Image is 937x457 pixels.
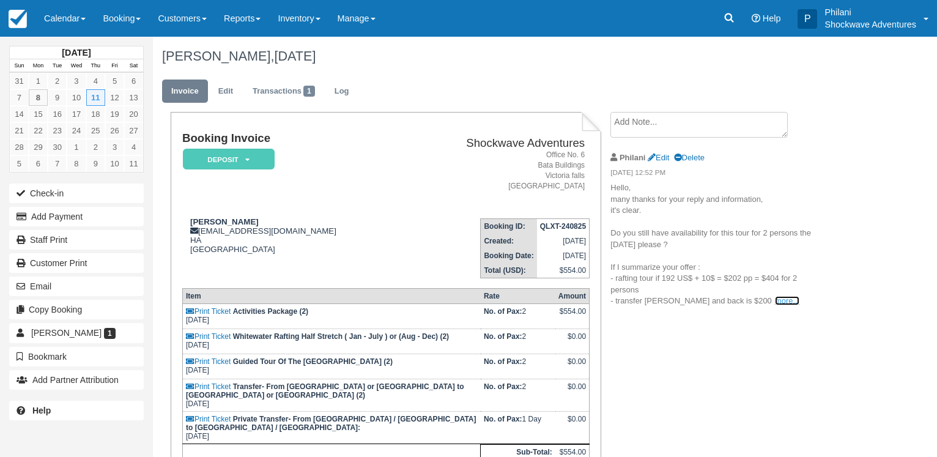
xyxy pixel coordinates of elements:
em: Deposit [183,149,275,170]
th: Sat [124,59,143,73]
button: Add Payment [9,207,144,226]
th: Total (USD): [481,263,537,278]
div: $554.00 [558,307,586,325]
a: Customer Print [9,253,144,273]
div: P [798,9,817,29]
strong: Guided Tour Of The [GEOGRAPHIC_DATA] (2) [233,357,393,366]
i: Help [752,14,760,23]
button: Check-in [9,184,144,203]
button: Add Partner Attribution [9,370,144,390]
a: 3 [67,73,86,89]
strong: Whitewater Rafting Half Stretch ( Jan - July ) or (Aug - Dec) (2) [233,332,449,341]
a: 6 [124,73,143,89]
a: 27 [124,122,143,139]
span: 1 [104,328,116,339]
a: 9 [48,89,67,106]
span: [PERSON_NAME] [31,328,102,338]
strong: No. of Pax [484,307,522,316]
a: Transactions1 [243,80,324,103]
td: [DATE] [182,304,480,329]
div: $0.00 [558,415,586,433]
button: Copy Booking [9,300,144,319]
strong: [DATE] [62,48,91,58]
a: Staff Print [9,230,144,250]
td: $554.00 [537,263,590,278]
th: Rate [481,289,555,304]
strong: [PERSON_NAME] [190,217,259,226]
th: Booking Date: [481,248,537,263]
a: 5 [105,73,124,89]
a: 7 [48,155,67,172]
strong: QLXT-240825 [540,222,586,231]
a: Print Ticket [186,307,231,316]
strong: No. of Pax [484,332,522,341]
span: Help [763,13,781,23]
a: Invoice [162,80,208,103]
td: [DATE] [537,248,590,263]
a: 8 [67,155,86,172]
button: Bookmark [9,347,144,366]
a: Edit [209,80,242,103]
a: 19 [105,106,124,122]
a: 14 [10,106,29,122]
a: 11 [86,89,105,106]
a: Print Ticket [186,332,231,341]
a: 2 [86,139,105,155]
strong: Activities Package (2) [233,307,308,316]
a: 5 [10,155,29,172]
a: more... [775,296,799,305]
strong: No. of Pax [484,415,522,423]
a: 21 [10,122,29,139]
b: Help [32,406,51,415]
a: 25 [86,122,105,139]
a: 28 [10,139,29,155]
div: $0.00 [558,382,586,401]
p: Philani [824,6,916,18]
td: 2 [481,304,555,329]
a: [PERSON_NAME] 1 [9,323,144,343]
td: [DATE] [182,412,480,444]
a: Print Ticket [186,415,231,423]
th: Booking ID: [481,219,537,234]
td: 1 Day [481,412,555,444]
div: $0.00 [558,332,586,351]
a: 3 [105,139,124,155]
a: 20 [124,106,143,122]
th: Sun [10,59,29,73]
a: 4 [124,139,143,155]
th: Fri [105,59,124,73]
td: [DATE] [182,329,480,354]
a: 10 [105,155,124,172]
a: 22 [29,122,48,139]
th: Amount [555,289,590,304]
p: Hello, many thanks for your reply and information, it's clear. Do you still have availability for... [610,182,817,307]
h2: Shockwave Adventures [409,137,585,150]
a: 16 [48,106,67,122]
strong: No. of Pax [484,357,522,366]
a: Print Ticket [186,357,231,366]
a: 12 [105,89,124,106]
a: 13 [124,89,143,106]
a: Log [325,80,358,103]
th: Created: [481,234,537,248]
a: Help [9,401,144,420]
a: 8 [29,89,48,106]
a: 1 [29,73,48,89]
a: 18 [86,106,105,122]
strong: No. of Pax [484,382,522,391]
th: Item [182,289,480,304]
strong: Transfer- From [GEOGRAPHIC_DATA] or [GEOGRAPHIC_DATA] to [GEOGRAPHIC_DATA] or [GEOGRAPHIC_DATA] (2) [186,382,464,399]
a: 9 [86,155,105,172]
div: $0.00 [558,357,586,376]
td: [DATE] [182,354,480,379]
a: 15 [29,106,48,122]
a: 6 [29,155,48,172]
a: Print Ticket [186,382,231,391]
strong: Private Transfer- From [GEOGRAPHIC_DATA] / [GEOGRAPHIC_DATA] to [GEOGRAPHIC_DATA] / [GEOGRAPHIC_D... [186,415,476,432]
th: Wed [67,59,86,73]
img: checkfront-main-nav-mini-logo.png [9,10,27,28]
a: Delete [674,153,705,162]
button: Email [9,277,144,296]
span: [DATE] [274,48,316,64]
a: 17 [67,106,86,122]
